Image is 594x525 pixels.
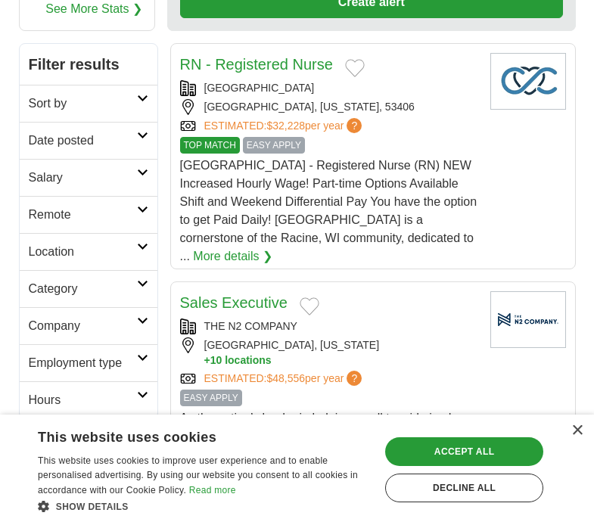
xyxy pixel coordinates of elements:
h2: Remote [29,206,137,224]
div: Show details [38,499,370,514]
a: Read more, opens a new window [189,485,236,495]
div: Close [571,425,583,436]
a: Employment type [20,344,157,381]
h2: Date posted [29,132,137,150]
a: Category [20,270,157,307]
a: Salary [20,159,157,196]
div: [GEOGRAPHIC_DATA] [180,80,478,96]
span: $48,556 [266,372,305,384]
a: More details ❯ [193,247,272,266]
div: Decline all [385,474,543,502]
h2: Salary [29,169,137,187]
span: EASY APPLY [243,137,305,154]
span: Show details [56,502,129,512]
div: [GEOGRAPHIC_DATA], [US_STATE], 53406 [180,99,478,115]
h2: Category [29,280,137,298]
button: Add to favorite jobs [345,59,365,77]
a: Location [20,233,157,270]
span: TOP MATCH [180,137,240,154]
h2: Sort by [29,95,137,113]
a: ESTIMATED:$48,556per year? [204,371,365,387]
h2: Employment type [29,354,137,372]
a: ESTIMATED:$32,228per year? [204,118,365,134]
div: Accept all [385,437,543,466]
a: Remote [20,196,157,233]
h2: Hours [29,391,137,409]
div: [GEOGRAPHIC_DATA], [US_STATE] [180,337,478,368]
div: THE N2 COMPANY [180,318,478,334]
a: Hours [20,381,157,418]
span: $32,228 [266,120,305,132]
span: This website uses cookies to improve user experience and to enable personalised advertising. By u... [38,455,358,496]
a: Date posted [20,122,157,159]
button: +10 locations [204,353,478,368]
img: Company logo [490,291,566,348]
h2: Location [29,243,137,261]
button: Add to favorite jobs [300,297,319,315]
a: Sales Executive [180,294,288,311]
a: Sort by [20,85,157,122]
span: ? [347,118,362,133]
div: This website uses cookies [38,424,332,446]
h2: Company [29,317,137,335]
img: Company logo [490,53,566,110]
a: RN - Registered Nurse [180,56,333,73]
a: Company [20,307,157,344]
span: ? [347,371,362,386]
span: [GEOGRAPHIC_DATA] - Registered Nurse (RN) NEW Increased Hourly Wage! Part-time Options Available ... [180,159,477,262]
span: + [204,353,210,368]
h2: Filter results [20,44,157,85]
span: As the nation’s leader in helping small to mid-sized businesses efficiently connect with affluent... [180,412,477,515]
span: EASY APPLY [180,390,242,406]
